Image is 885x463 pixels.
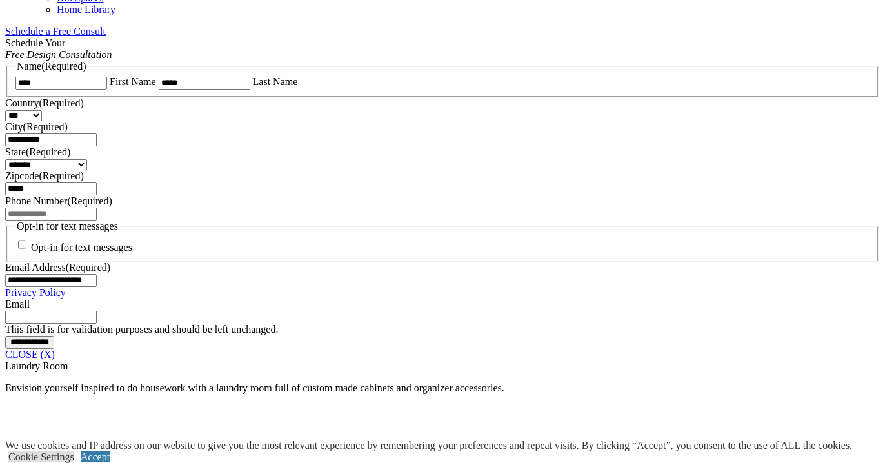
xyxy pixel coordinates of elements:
label: Email Address [5,262,110,273]
a: Home Library [57,4,115,15]
span: (Required) [39,170,83,181]
a: Schedule a Free Consult (opens a dropdown menu) [5,26,106,37]
a: CLOSE (X) [5,349,55,360]
span: (Required) [26,146,70,157]
p: Envision yourself inspired to do housework with a laundry room full of custom made cabinets and o... [5,382,880,394]
label: State [5,146,70,157]
span: (Required) [41,61,86,72]
span: (Required) [66,262,110,273]
label: Country [5,97,84,108]
span: (Required) [67,195,112,206]
span: Schedule Your [5,37,112,60]
a: Accept [81,451,110,462]
em: Free Design Consultation [5,49,112,60]
label: City [5,121,68,132]
label: Email [5,299,30,310]
label: Phone Number [5,195,112,206]
span: (Required) [23,121,68,132]
label: Last Name [253,76,298,87]
legend: Name [15,61,88,72]
label: Zipcode [5,170,84,181]
span: (Required) [39,97,83,108]
div: This field is for validation purposes and should be left unchanged. [5,324,880,335]
div: We use cookies and IP address on our website to give you the most relevant experience by remember... [5,440,852,451]
label: Opt-in for text messages [31,242,132,253]
a: Privacy Policy [5,287,66,298]
a: Cookie Settings [8,451,74,462]
label: First Name [110,76,156,87]
span: Laundry Room [5,360,68,371]
legend: Opt-in for text messages [15,221,119,232]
